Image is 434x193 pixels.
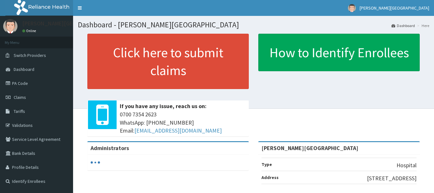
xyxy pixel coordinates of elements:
a: How to Identify Enrollees [258,34,420,71]
a: Click here to submit claims [87,34,249,89]
img: User Image [3,19,17,33]
p: [STREET_ADDRESS] [367,174,417,183]
a: Dashboard [391,23,415,28]
span: Tariffs [14,108,25,114]
li: Here [416,23,429,28]
b: If you have any issue, reach us on: [120,102,207,110]
span: [PERSON_NAME][GEOGRAPHIC_DATA] [360,5,429,11]
a: [EMAIL_ADDRESS][DOMAIN_NAME] [134,127,222,134]
p: Hospital [397,161,417,169]
span: Dashboard [14,66,34,72]
b: Address [261,175,279,180]
strong: [PERSON_NAME][GEOGRAPHIC_DATA] [261,144,358,152]
svg: audio-loading [91,158,100,167]
h1: Dashboard - [PERSON_NAME][GEOGRAPHIC_DATA] [78,21,429,29]
b: Administrators [91,144,129,152]
span: 0700 7354 2623 WhatsApp: [PHONE_NUMBER] Email: [120,110,246,135]
a: Online [22,29,37,33]
span: Claims [14,94,26,100]
span: Switch Providers [14,52,46,58]
p: [PERSON_NAME][GEOGRAPHIC_DATA] [22,21,116,26]
b: Type [261,162,272,167]
img: User Image [348,4,356,12]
